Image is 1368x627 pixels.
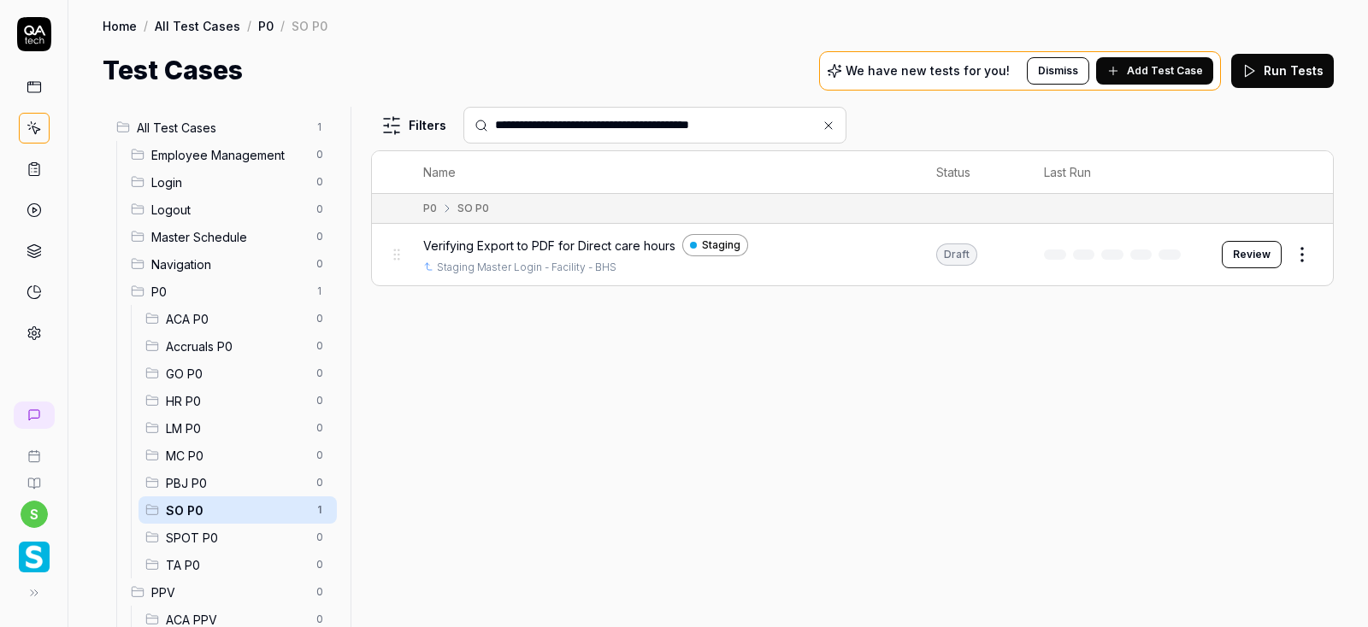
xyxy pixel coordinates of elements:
[310,199,330,220] span: 0
[103,51,243,90] h1: Test Cases
[139,305,337,332] div: Drag to reorderACA P00
[310,226,330,247] span: 0
[292,17,327,34] div: SO P0
[1231,54,1334,88] button: Run Tests
[124,223,337,250] div: Drag to reorderMaster Schedule0
[166,310,306,328] span: ACA P0
[139,442,337,469] div: Drag to reorderMC P00
[144,17,148,34] div: /
[371,108,457,143] button: Filters
[166,501,306,519] span: SO P0
[139,551,337,578] div: Drag to reorderTA P00
[139,332,337,360] div: Drag to reorderAccruals P00
[310,418,330,438] span: 0
[7,436,61,463] a: Book a call with us
[137,119,306,137] span: All Test Cases
[372,224,1333,285] tr: Verifying Export to PDF for Direct care hoursStagingStaging Master Login - Facility - BHSDraftReview
[310,500,330,520] span: 1
[310,554,330,575] span: 0
[139,496,337,524] div: Drag to reorderSO P01
[151,255,306,273] span: Navigation
[258,17,274,34] a: P0
[1027,57,1089,85] button: Dismiss
[166,365,306,383] span: GO P0
[1127,63,1203,79] span: Add Test Case
[151,173,306,191] span: Login
[310,582,330,602] span: 0
[1096,57,1213,85] button: Add Test Case
[139,360,337,387] div: Drag to reorderGO P00
[406,151,920,194] th: Name
[21,501,48,528] button: s
[124,278,337,305] div: Drag to reorderP01
[151,283,306,301] span: P0
[919,151,1027,194] th: Status
[310,472,330,493] span: 0
[103,17,137,34] a: Home
[124,196,337,223] div: Drag to reorderLogout0
[166,337,306,355] span: Accruals P0
[1027,151,1205,194] th: Last Run
[437,260,616,275] a: Staging Master Login - Facility - BHS
[7,463,61,490] a: Documentation
[310,336,330,356] span: 0
[19,542,50,572] img: Smartlinx Logo
[166,529,306,547] span: SPOT P0
[310,117,330,138] span: 1
[124,168,337,196] div: Drag to reorderLogin0
[310,254,330,274] span: 0
[682,234,748,256] a: Staging
[310,390,330,411] span: 0
[310,445,330,466] span: 0
[166,474,306,492] span: PBJ P0
[151,583,306,601] span: PPV
[936,243,977,266] div: Draft
[310,527,330,548] span: 0
[1222,241,1282,268] button: Review
[310,144,330,165] span: 0
[139,387,337,414] div: Drag to reorderHR P00
[7,528,61,576] button: Smartlinx Logo
[310,172,330,192] span: 0
[151,146,306,164] span: Employee Management
[166,556,306,574] span: TA P0
[310,308,330,329] span: 0
[139,524,337,551] div: Drag to reorderSPOT P00
[166,447,306,465] span: MC P0
[166,392,306,410] span: HR P0
[280,17,285,34] div: /
[124,250,337,278] div: Drag to reorderNavigation0
[846,65,1010,77] p: We have new tests for you!
[151,228,306,246] span: Master Schedule
[139,469,337,496] div: Drag to reorderPBJ P00
[702,237,740,253] span: Staging
[247,17,251,34] div: /
[310,363,330,384] span: 0
[423,237,675,255] span: Verifying Export to PDF for Direct care hours
[139,414,337,442] div: Drag to reorderLM P00
[124,578,337,606] div: Drag to reorderPPV0
[166,419,306,437] span: LM P0
[423,201,437,216] div: P0
[124,141,337,168] div: Drag to reorderEmployee Management0
[457,201,489,216] div: SO P0
[151,201,306,219] span: Logout
[310,281,330,302] span: 1
[155,17,240,34] a: All Test Cases
[14,401,55,429] a: New conversation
